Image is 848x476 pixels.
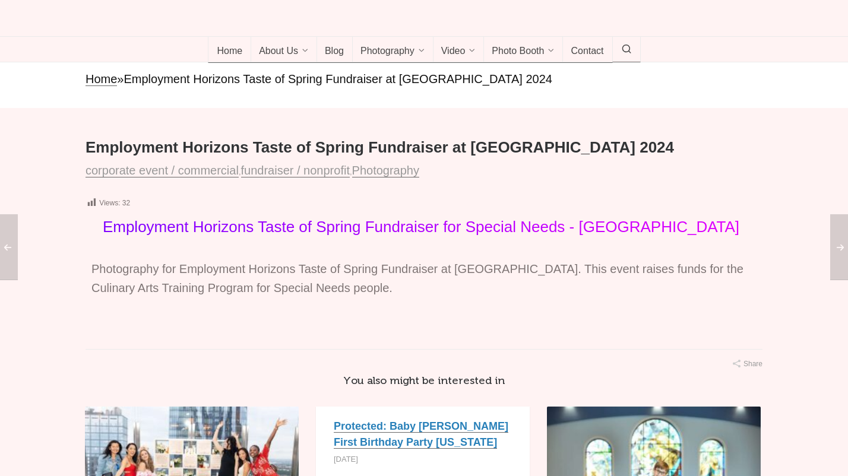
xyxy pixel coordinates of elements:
span: , , [86,167,424,176]
time: [DATE] [334,453,358,466]
span: » [117,72,124,85]
span: 32 [122,199,130,207]
span: Home [217,46,242,58]
div: Share [733,358,762,370]
nav: breadcrumbs [86,71,762,87]
span: Contact [571,46,603,58]
a: Photography [352,37,434,63]
span: Blog [325,46,344,58]
a: Home [86,72,117,86]
a: About Us [251,37,317,63]
a: Contact [562,37,612,63]
span: Views: [99,199,120,207]
a: corporate event / commercial [86,164,239,177]
span: Photo Booth [492,46,544,58]
a: Photo Booth [483,37,563,63]
span: Employment Horizons Taste of Spring Fundraiser for Special Needs - [GEOGRAPHIC_DATA] [103,218,739,236]
a: fundraiser / nonprofit [241,164,350,177]
a: Video [433,37,485,63]
a: Photography [352,164,419,177]
a: Protected: Baby [PERSON_NAME] First Birthday Party [US_STATE] [334,420,508,449]
span: Employment Horizons Taste of Spring Fundraiser at [GEOGRAPHIC_DATA] 2024 [124,72,552,85]
a: Home [208,37,251,63]
a: Blog [317,37,353,63]
p: Photography for Employment Horizons Taste of Spring Fundraiser at [GEOGRAPHIC_DATA]. This event r... [91,259,757,297]
h1: Employment Horizons Taste of Spring Fundraiser at [GEOGRAPHIC_DATA] 2024 [86,138,762,158]
span: Video [441,46,466,58]
h4: You also might be interested in [86,373,762,389]
span: Photography [360,46,414,58]
span: About Us [259,46,298,58]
